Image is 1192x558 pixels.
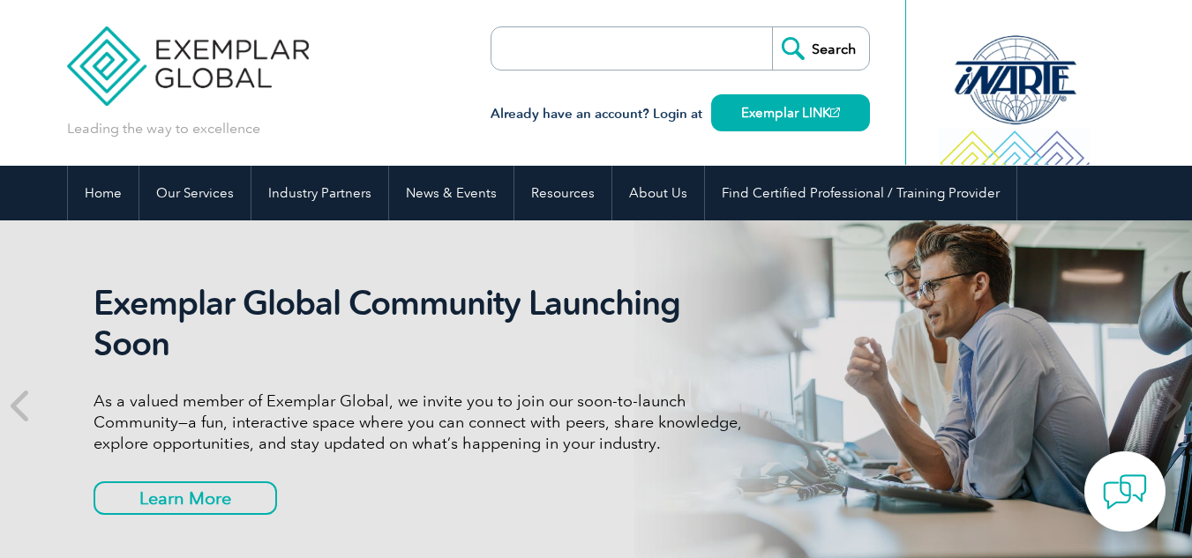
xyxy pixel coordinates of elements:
[68,166,139,220] a: Home
[67,119,260,138] p: Leading the way to excellence
[139,166,251,220] a: Our Services
[94,283,755,364] h2: Exemplar Global Community Launching Soon
[514,166,611,220] a: Resources
[251,166,388,220] a: Industry Partners
[1103,470,1147,514] img: contact-chat.png
[705,166,1016,220] a: Find Certified Professional / Training Provider
[612,166,704,220] a: About Us
[389,166,514,220] a: News & Events
[830,108,840,117] img: open_square.png
[711,94,870,131] a: Exemplar LINK
[772,27,869,70] input: Search
[94,391,755,454] p: As a valued member of Exemplar Global, we invite you to join our soon-to-launch Community—a fun, ...
[94,481,277,515] a: Learn More
[491,103,870,125] h3: Already have an account? Login at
